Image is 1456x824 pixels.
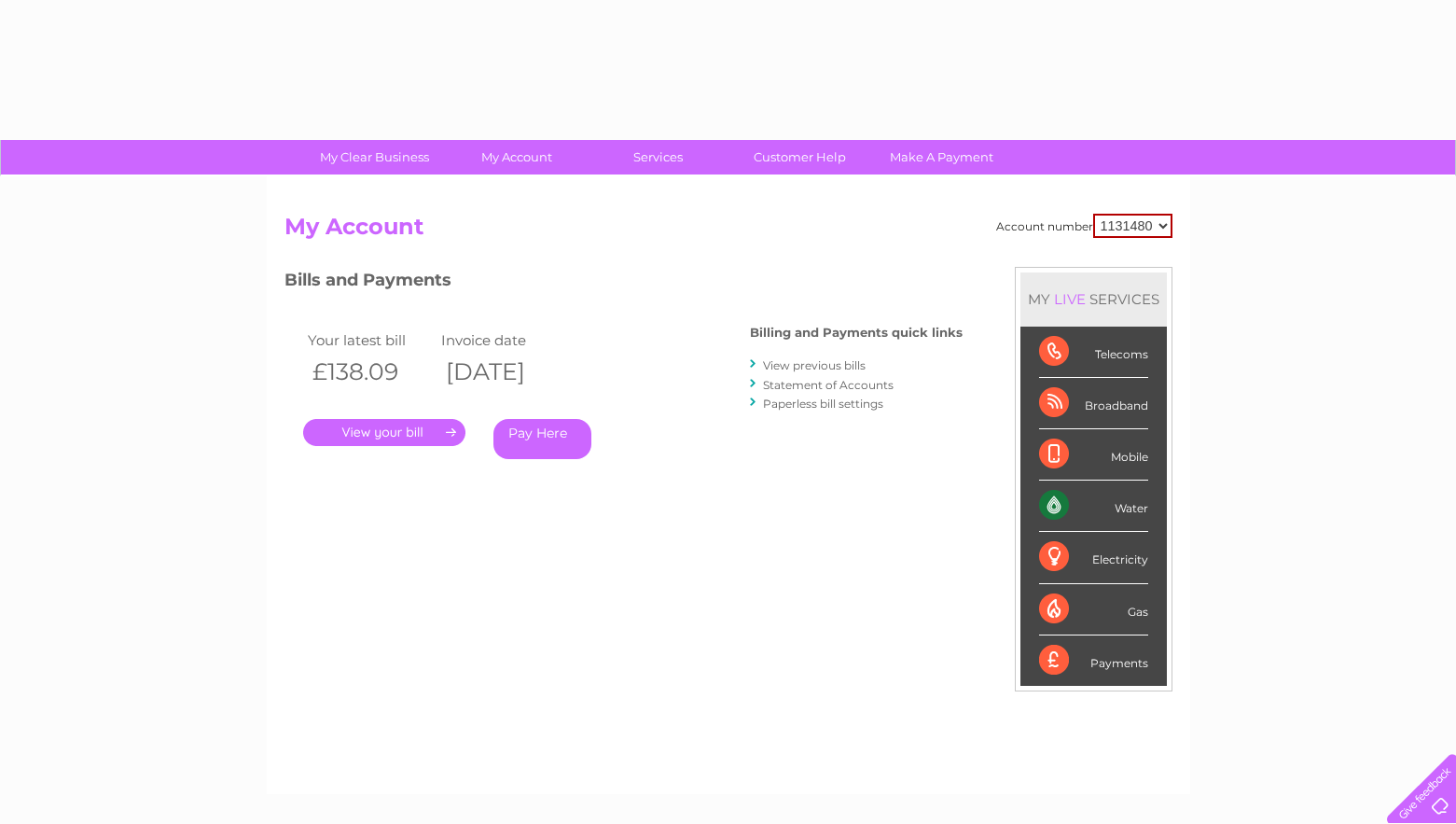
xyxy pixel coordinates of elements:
a: Make A Payment [865,140,1019,175]
a: View previous bills [763,358,866,372]
th: [DATE] [437,353,571,391]
div: Mobile [1039,429,1148,481]
div: LIVE [1050,290,1089,308]
h4: Billing and Payments quick links [750,326,963,340]
h2: My Account [284,214,1172,249]
div: Water [1039,481,1148,532]
a: Services [581,140,735,175]
div: Gas [1039,584,1148,635]
td: Invoice date [437,328,571,353]
a: My Account [439,140,593,175]
a: Statement of Accounts [763,378,894,392]
a: Pay Here [493,419,591,459]
a: Paperless bill settings [763,397,883,411]
div: Electricity [1039,532,1148,583]
div: Telecoms [1039,327,1148,378]
a: My Clear Business [298,140,451,175]
div: MY SERVICES [1020,272,1167,326]
th: £138.09 [303,353,437,391]
a: Customer Help [723,140,877,175]
div: Broadband [1039,378,1148,429]
div: Payments [1039,635,1148,686]
td: Your latest bill [303,328,437,353]
div: Account number [996,214,1172,238]
h3: Bills and Payments [284,267,963,300]
a: . [303,419,465,446]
